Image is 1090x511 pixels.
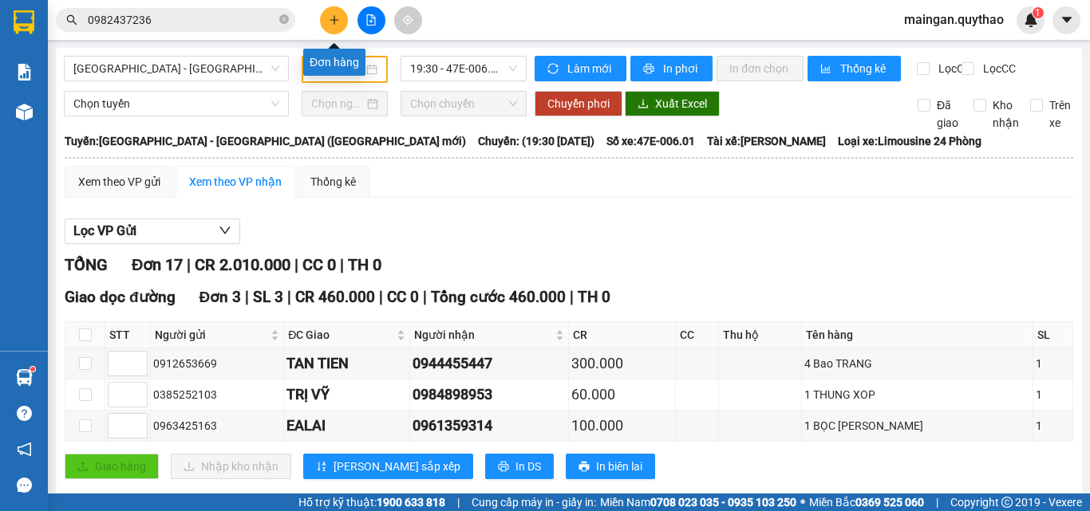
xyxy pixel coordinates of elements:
[357,6,385,34] button: file-add
[219,224,231,237] span: down
[808,56,901,81] button: bar-chartThống kê
[16,104,33,120] img: warehouse-icon
[932,60,973,77] span: Lọc CR
[379,288,383,306] span: |
[65,218,240,244] button: Lọc VP Gửi
[153,386,281,403] div: 0385252103
[838,132,981,150] span: Loại xe: Limousine 24 Phòng
[78,173,160,191] div: Xem theo VP gửi
[65,454,159,479] button: uploadGiao hàng
[365,14,377,26] span: file-add
[1036,386,1070,403] div: 1
[855,496,924,509] strong: 0369 525 060
[16,369,33,386] img: warehouse-icon
[643,63,657,76] span: printer
[571,352,673,375] div: 300.000
[153,355,281,372] div: 0912653669
[310,173,356,191] div: Thống kê
[73,221,136,241] span: Lọc VP Gửi
[73,92,279,116] span: Chọn tuyến
[1052,6,1080,34] button: caret-down
[1024,13,1038,27] img: icon-new-feature
[1036,355,1070,372] div: 1
[840,60,888,77] span: Thống kê
[717,56,804,81] button: In đơn chọn
[410,57,517,81] span: 19:30 - 47E-006.01
[153,417,281,434] div: 0963425163
[414,326,552,344] span: Người nhận
[17,406,32,421] span: question-circle
[132,255,183,274] span: Đơn 17
[66,14,77,26] span: search
[638,98,649,111] span: download
[1001,497,1013,508] span: copyright
[596,458,642,475] span: In biên lai
[1035,7,1041,18] span: 1
[547,63,561,76] span: sync
[891,10,1017,29] span: maingan.quythao
[977,60,1018,77] span: Lọc CC
[802,322,1033,348] th: Tên hàng
[569,322,676,348] th: CR
[809,493,924,511] span: Miền Bắc
[804,355,1030,372] div: 4 Bao TRANG
[655,95,707,112] span: Xuất Excel
[804,417,1030,434] div: 1 BỌC [PERSON_NAME]
[377,496,445,509] strong: 1900 633 818
[245,288,249,306] span: |
[478,132,594,150] span: Chuyến: (19:30 [DATE])
[663,60,700,77] span: In phơi
[413,352,566,375] div: 0944455447
[413,383,566,406] div: 0984898953
[535,91,622,116] button: Chuyển phơi
[1043,96,1077,132] span: Trên xe
[316,461,327,474] span: sort-ascending
[253,288,283,306] span: SL 3
[630,56,713,81] button: printerIn phơi
[187,255,191,274] span: |
[1033,7,1044,18] sup: 1
[279,14,289,24] span: close-circle
[303,49,365,76] div: Đơn hàng
[578,288,610,306] span: TH 0
[311,95,364,112] input: Chọn ngày
[930,96,965,132] span: Đã giao
[286,352,407,375] div: TAN TIEN
[348,255,381,274] span: TH 0
[1033,322,1073,348] th: SL
[571,415,673,437] div: 100.000
[199,288,242,306] span: Đơn 3
[535,56,626,81] button: syncLàm mới
[17,478,32,493] span: message
[14,10,34,34] img: logo-vxr
[676,322,719,348] th: CC
[155,326,267,344] span: Người gửi
[171,454,291,479] button: downloadNhập kho nhận
[105,322,151,348] th: STT
[1036,417,1070,434] div: 1
[719,322,802,348] th: Thu hộ
[625,91,720,116] button: downloadXuất Excel
[394,6,422,34] button: aim
[567,60,614,77] span: Làm mới
[279,13,289,28] span: close-circle
[286,383,407,406] div: TRỊ VỸ
[820,63,834,76] span: bar-chart
[295,288,375,306] span: CR 460.000
[800,499,805,505] span: ⚪️
[334,458,460,475] span: [PERSON_NAME] sắp xếp
[600,493,796,511] span: Miền Nam
[402,14,413,26] span: aim
[189,173,282,191] div: Xem theo VP nhận
[73,57,279,81] span: Sài Gòn - Đắk Lắk (BXMĐ mới)
[286,415,407,437] div: EALAI
[498,461,509,474] span: printer
[302,255,336,274] span: CC 0
[936,493,938,511] span: |
[485,454,554,479] button: printerIn DS
[65,288,176,306] span: Giao dọc đường
[387,288,419,306] span: CC 0
[340,255,344,274] span: |
[65,255,108,274] span: TỔNG
[472,493,596,511] span: Cung cấp máy in - giấy in:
